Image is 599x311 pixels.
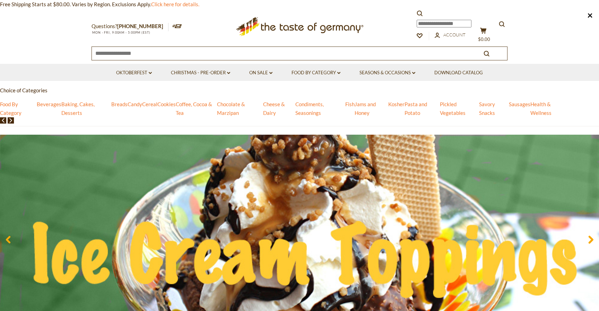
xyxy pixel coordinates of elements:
span: $0.00 [478,36,490,42]
span: × [587,9,593,21]
a: Savory Snacks [479,101,495,116]
a: Condiments, Seasonings [295,101,324,116]
a: Sausages [509,101,530,107]
span: Account [443,32,466,37]
a: Seasons & Occasions [359,69,415,77]
a: Fish [345,101,355,107]
a: Cheese & Dairy [263,101,285,116]
a: Click here for details. [151,1,199,7]
a: Oktoberfest [116,69,152,77]
a: Christmas - PRE-ORDER [171,69,230,77]
a: Baking, Cakes, Desserts [61,101,95,116]
a: Cereal [142,101,157,107]
a: Account [435,31,466,39]
a: Health & Wellness [530,101,552,116]
a: Food By Category [292,69,340,77]
a: Kosher [388,101,405,107]
a: Breads [111,101,128,107]
span: MON - FRI, 9:00AM - 5:00PM (EST) [92,31,150,34]
a: On Sale [249,69,272,77]
a: Pickled Vegetables [440,101,466,116]
a: Jams and Honey [355,101,376,116]
a: Coffee, Cocoa & Tea [176,101,212,116]
a: [PHONE_NUMBER] [117,23,163,29]
img: next arrow [8,117,14,124]
a: Cookies [157,101,176,107]
a: Pasta and Potato [405,101,427,116]
a: Download Catalog [434,69,483,77]
p: Questions? [92,22,168,31]
button: $0.00 [473,27,494,45]
a: Candy [128,101,142,107]
a: Chocolate & Marzipan [217,101,245,116]
a: Beverages [37,101,61,107]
